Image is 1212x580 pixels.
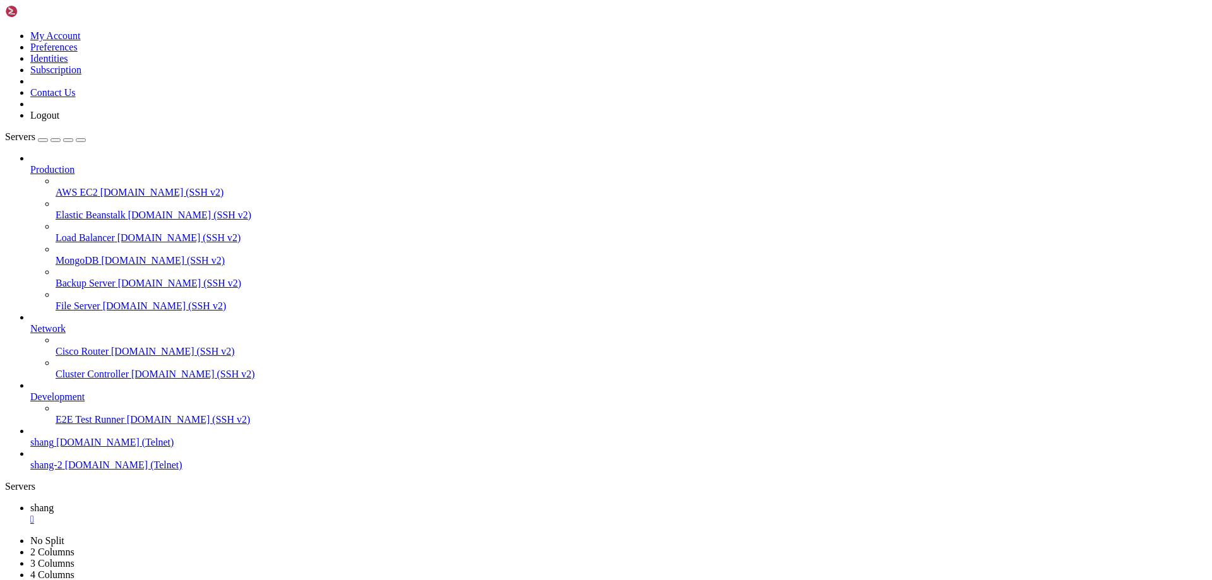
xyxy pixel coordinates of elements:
span: Elastic Beanstalk [56,210,126,220]
span: [DOMAIN_NAME] (SSH v2) [111,346,235,357]
li: Backup Server [DOMAIN_NAME] (SSH v2) [56,266,1207,289]
a: Servers [5,131,86,142]
span: [DOMAIN_NAME] (SSH v2) [128,210,252,220]
li: MongoDB [DOMAIN_NAME] (SSH v2) [56,244,1207,266]
a: E2E Test Runner [DOMAIN_NAME] (SSH v2) [56,414,1207,425]
a: shang-2 [DOMAIN_NAME] (Telnet) [30,459,1207,471]
li: Network [30,312,1207,380]
span: File Server [56,300,100,311]
a: Identities [30,53,68,64]
span: Cisco Router [56,346,109,357]
span: Backup Server [56,278,116,288]
span: Network [30,323,66,334]
a: 2 Columns [30,547,74,557]
a: Preferences [30,42,78,52]
li: Load Balancer [DOMAIN_NAME] (SSH v2) [56,221,1207,244]
a: Backup Server [DOMAIN_NAME] (SSH v2) [56,278,1207,289]
li: Cisco Router [DOMAIN_NAME] (SSH v2) [56,334,1207,357]
span: [DOMAIN_NAME] (SSH v2) [118,278,242,288]
li: shang-2 [DOMAIN_NAME] (Telnet) [30,448,1207,471]
a: Subscription [30,64,81,75]
span: Development [30,391,85,402]
span: Load Balancer [56,232,115,243]
a: 3 Columns [30,558,74,569]
span: [DOMAIN_NAME] (SSH v2) [101,255,225,266]
a: Load Balancer [DOMAIN_NAME] (SSH v2) [56,232,1207,244]
a: Logout [30,110,59,121]
li: Elastic Beanstalk [DOMAIN_NAME] (SSH v2) [56,198,1207,221]
span: E2E Test Runner [56,414,124,425]
span: [DOMAIN_NAME] (SSH v2) [117,232,241,243]
li: Cluster Controller [DOMAIN_NAME] (SSH v2) [56,357,1207,380]
li: File Server [DOMAIN_NAME] (SSH v2) [56,289,1207,312]
a: shang [30,502,1207,525]
span: [DOMAIN_NAME] (Telnet) [65,459,182,470]
img: Shellngn [5,5,78,18]
a: Cisco Router [DOMAIN_NAME] (SSH v2) [56,346,1207,357]
div: Servers [5,481,1207,492]
li: Production [30,153,1207,312]
span: [DOMAIN_NAME] (SSH v2) [131,369,255,379]
span: [DOMAIN_NAME] (SSH v2) [127,414,251,425]
a: shang [DOMAIN_NAME] (Telnet) [30,437,1207,448]
span: [DOMAIN_NAME] (SSH v2) [100,187,224,198]
a: Network [30,323,1207,334]
span: shang [30,502,54,513]
a: File Server [DOMAIN_NAME] (SSH v2) [56,300,1207,312]
a: Contact Us [30,87,76,98]
a: Production [30,164,1207,175]
span: [DOMAIN_NAME] (Telnet) [56,437,174,447]
a: My Account [30,30,81,41]
span: Production [30,164,74,175]
li: AWS EC2 [DOMAIN_NAME] (SSH v2) [56,175,1207,198]
a: 4 Columns [30,569,74,580]
span: [DOMAIN_NAME] (SSH v2) [103,300,227,311]
li: shang [DOMAIN_NAME] (Telnet) [30,425,1207,448]
span: MongoDB [56,255,98,266]
a: MongoDB [DOMAIN_NAME] (SSH v2) [56,255,1207,266]
a: Development [30,391,1207,403]
span: shang [30,437,54,447]
span: Cluster Controller [56,369,129,379]
span: Servers [5,131,35,142]
li: E2E Test Runner [DOMAIN_NAME] (SSH v2) [56,403,1207,425]
span: AWS EC2 [56,187,98,198]
a: No Split [30,535,64,546]
a: AWS EC2 [DOMAIN_NAME] (SSH v2) [56,187,1207,198]
a: Elastic Beanstalk [DOMAIN_NAME] (SSH v2) [56,210,1207,221]
span: shang-2 [30,459,62,470]
li: Development [30,380,1207,425]
a:  [30,514,1207,525]
a: Cluster Controller [DOMAIN_NAME] (SSH v2) [56,369,1207,380]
